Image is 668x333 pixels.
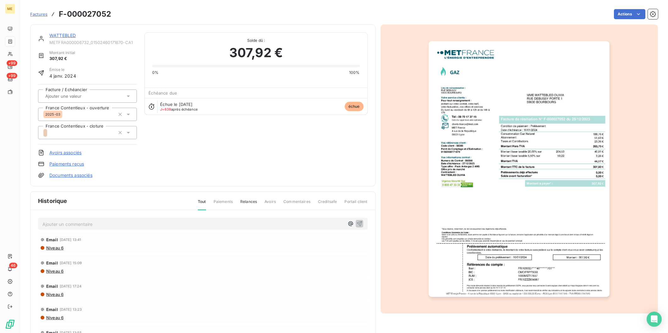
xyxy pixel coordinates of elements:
input: Ajouter une valeur [45,93,108,99]
button: Actions [614,9,645,19]
span: Email [46,237,58,242]
span: +99 [7,73,17,79]
span: Paiements [214,199,233,210]
img: invoice_thumbnail [429,41,610,297]
span: +99 [7,60,17,66]
h3: F-000027052 [59,8,111,20]
span: J+638 [160,107,171,112]
a: Documents associés [49,172,92,178]
a: Factures [30,11,47,17]
span: METFRA000006732_01502460171670-CA1 [49,40,137,45]
span: Niveau 6 [46,245,64,250]
span: Historique [38,197,67,205]
span: [DATE] 13:41 [60,238,81,242]
span: Émise le [49,67,76,73]
span: Email [46,284,58,289]
span: 100% [349,70,360,75]
span: Factures [30,12,47,17]
span: Avoirs [264,199,276,210]
span: 307,92 € [49,56,75,62]
span: Solde dû : [152,38,359,43]
span: Creditsafe [318,199,337,210]
span: [DATE] 15:09 [60,261,82,265]
span: 0% [152,70,159,75]
a: Paiements reçus [49,161,84,167]
span: Niveau 6 [46,315,64,320]
img: Logo LeanPay [5,319,15,329]
span: échue [345,102,364,111]
span: 2025-03 [45,112,60,116]
span: Niveau 6 [46,292,64,297]
span: Email [46,260,58,265]
a: Avoirs associés [49,150,81,156]
div: Open Intercom Messenger [647,312,662,327]
span: Relances [240,199,257,210]
span: [DATE] 13:23 [60,308,82,311]
span: Email [46,307,58,312]
span: Niveau 6 [46,269,64,274]
span: 46 [9,263,17,268]
a: WATTEBLED [49,33,76,38]
span: 4 janv. 2024 [49,73,76,79]
span: Tout [198,199,206,210]
div: ME [5,4,15,14]
span: Commentaires [283,199,310,210]
span: Montant initial [49,50,75,56]
span: Échéance due [148,90,177,96]
span: [DATE] 17:24 [60,284,82,288]
span: Échue le [DATE] [160,102,192,107]
span: 307,92 € [229,43,283,62]
span: après échéance [160,107,198,111]
span: Portail client [344,199,367,210]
